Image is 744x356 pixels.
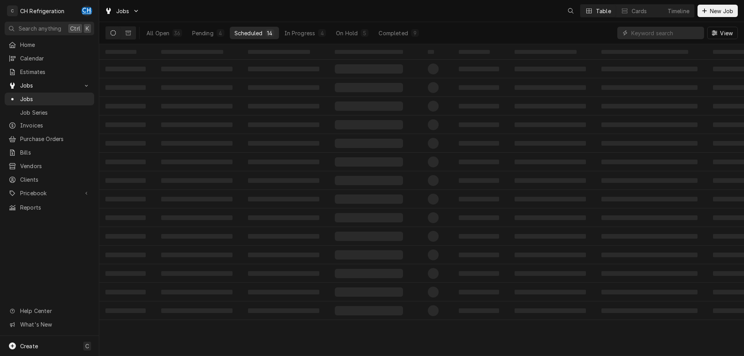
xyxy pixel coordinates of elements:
[248,197,319,201] span: ‌
[284,29,315,37] div: In Progress
[105,67,146,71] span: ‌
[161,122,232,127] span: ‌
[105,122,146,127] span: ‌
[161,253,232,257] span: ‌
[428,305,439,316] span: ‌
[20,148,90,157] span: Bills
[5,160,94,172] a: Vendors
[428,64,439,74] span: ‌
[428,194,439,205] span: ‌
[459,178,499,183] span: ‌
[146,29,169,37] div: All Open
[20,68,90,76] span: Estimates
[105,290,146,294] span: ‌
[248,215,319,220] span: ‌
[601,234,697,239] span: ‌
[20,54,90,62] span: Calendar
[601,197,697,201] span: ‌
[105,234,146,239] span: ‌
[161,290,232,294] span: ‌
[248,234,319,239] span: ‌
[267,29,272,37] div: 14
[161,215,232,220] span: ‌
[459,104,499,108] span: ‌
[459,215,499,220] span: ‌
[515,290,586,294] span: ‌
[459,253,499,257] span: ‌
[459,122,499,127] span: ‌
[5,146,94,159] a: Bills
[218,29,223,37] div: 4
[5,318,94,331] a: Go to What's New
[19,24,61,33] span: Search anything
[161,234,232,239] span: ‌
[161,141,232,146] span: ‌
[515,50,577,54] span: ‌
[248,160,319,164] span: ‌
[248,50,310,54] span: ‌
[161,197,232,201] span: ‌
[459,160,499,164] span: ‌
[428,82,439,93] span: ‌
[105,141,146,146] span: ‌
[335,83,403,92] span: ‌
[515,85,586,90] span: ‌
[99,44,744,356] table: Scheduled Jobs List Loading
[708,7,735,15] span: New Job
[336,29,358,37] div: On Hold
[5,173,94,186] a: Clients
[248,85,319,90] span: ‌
[601,50,688,54] span: ‌
[105,197,146,201] span: ‌
[20,81,79,89] span: Jobs
[515,197,586,201] span: ‌
[85,342,89,350] span: C
[335,232,403,241] span: ‌
[335,120,403,129] span: ‌
[515,141,586,146] span: ‌
[428,119,439,130] span: ‌
[601,290,697,294] span: ‌
[515,271,586,276] span: ‌
[161,160,232,164] span: ‌
[428,268,439,279] span: ‌
[248,271,319,276] span: ‌
[413,29,417,37] div: 9
[81,5,92,16] div: CH
[105,308,146,313] span: ‌
[515,253,586,257] span: ‌
[248,308,319,313] span: ‌
[5,201,94,214] a: Reports
[668,7,689,15] div: Timeline
[248,67,319,71] span: ‌
[428,138,439,149] span: ‌
[161,271,232,276] span: ‌
[459,271,499,276] span: ‌
[5,38,94,51] a: Home
[5,22,94,35] button: Search anythingCtrlK
[20,108,90,117] span: Job Series
[335,306,403,315] span: ‌
[515,67,586,71] span: ‌
[70,24,80,33] span: Ctrl
[515,160,586,164] span: ‌
[5,304,94,317] a: Go to Help Center
[234,29,262,37] div: Scheduled
[601,122,697,127] span: ‌
[105,271,146,276] span: ‌
[5,132,94,145] a: Purchase Orders
[105,215,146,220] span: ‌
[379,29,408,37] div: Completed
[428,249,439,260] span: ‌
[631,27,700,39] input: Keyword search
[161,104,232,108] span: ‌
[601,271,697,276] span: ‌
[601,104,697,108] span: ‌
[105,178,146,183] span: ‌
[20,95,90,103] span: Jobs
[362,29,367,37] div: 5
[428,101,439,112] span: ‌
[20,162,90,170] span: Vendors
[335,157,403,167] span: ‌
[192,29,214,37] div: Pending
